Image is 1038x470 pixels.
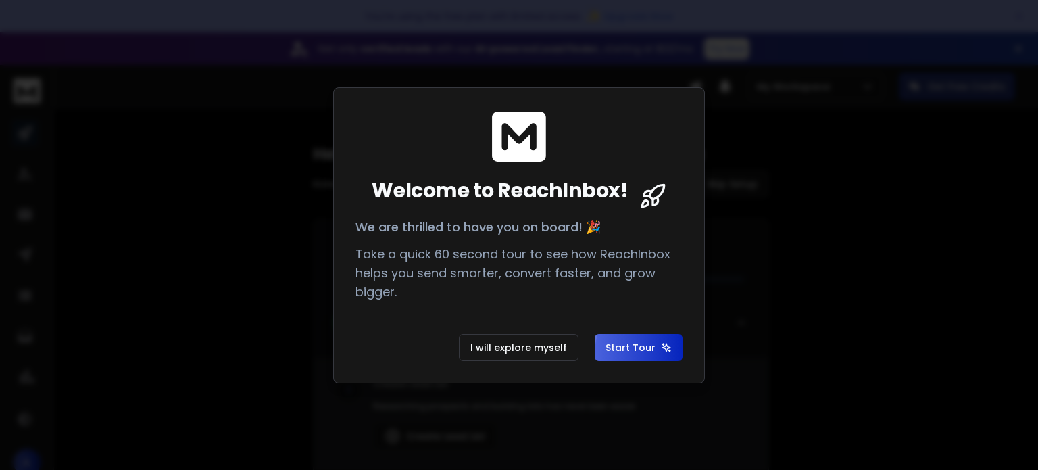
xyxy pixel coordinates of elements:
[459,334,578,361] button: I will explore myself
[605,341,672,354] span: Start Tour
[355,218,683,237] p: We are thrilled to have you on board! 🎉
[355,245,683,302] p: Take a quick 60 second tour to see how ReachInbox helps you send smarter, convert faster, and gro...
[372,179,628,203] span: Welcome to ReachInbox!
[595,334,683,361] button: Start Tour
